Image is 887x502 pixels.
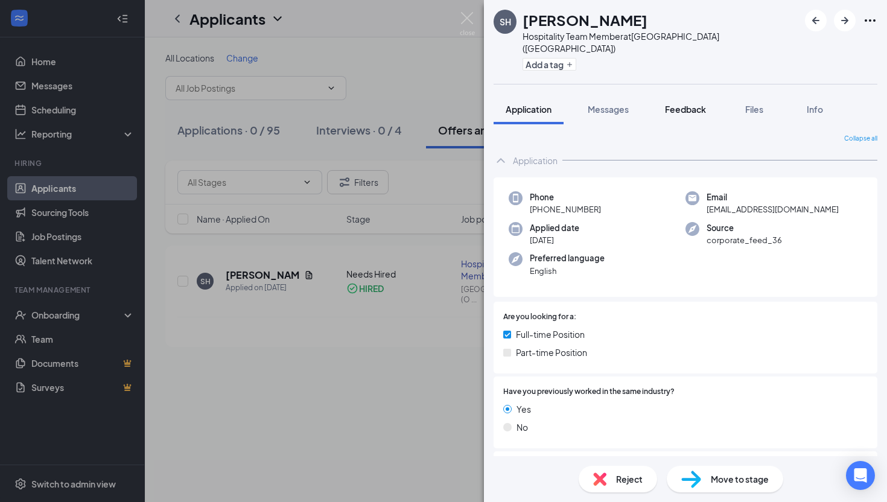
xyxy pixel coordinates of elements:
span: Application [506,104,552,115]
span: Feedback [665,104,706,115]
span: Messages [588,104,629,115]
span: Are you looking for a: [503,311,576,323]
span: Yes [517,402,531,416]
span: Preferred language [530,252,605,264]
span: Email [707,191,839,203]
span: Applied date [530,222,579,234]
span: Source [707,222,782,234]
span: English [530,265,605,277]
div: Application [513,154,558,167]
button: PlusAdd a tag [523,58,576,71]
span: Info [807,104,823,115]
span: [PHONE_NUMBER] [530,203,601,215]
button: ArrowRight [834,10,856,31]
span: corporate_feed_36 [707,234,782,246]
span: Phone [530,191,601,203]
span: Collapse all [844,134,877,144]
span: [EMAIL_ADDRESS][DOMAIN_NAME] [707,203,839,215]
svg: ArrowLeftNew [809,13,823,28]
div: SH [500,16,511,28]
span: Part-time Position [516,346,587,359]
div: Hospitality Team Member at [GEOGRAPHIC_DATA] ([GEOGRAPHIC_DATA]) [523,30,799,54]
div: Open Intercom Messenger [846,461,875,490]
span: [DATE] [530,234,579,246]
svg: ArrowRight [838,13,852,28]
svg: ChevronUp [494,153,508,168]
h1: [PERSON_NAME] [523,10,647,30]
span: No [517,421,528,434]
span: Move to stage [711,472,769,486]
svg: Plus [566,61,573,68]
svg: Ellipses [863,13,877,28]
span: Full-time Position [516,328,585,341]
span: Files [745,104,763,115]
button: ArrowLeftNew [805,10,827,31]
span: Reject [616,472,643,486]
span: Have you previously worked in the same industry? [503,386,675,398]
